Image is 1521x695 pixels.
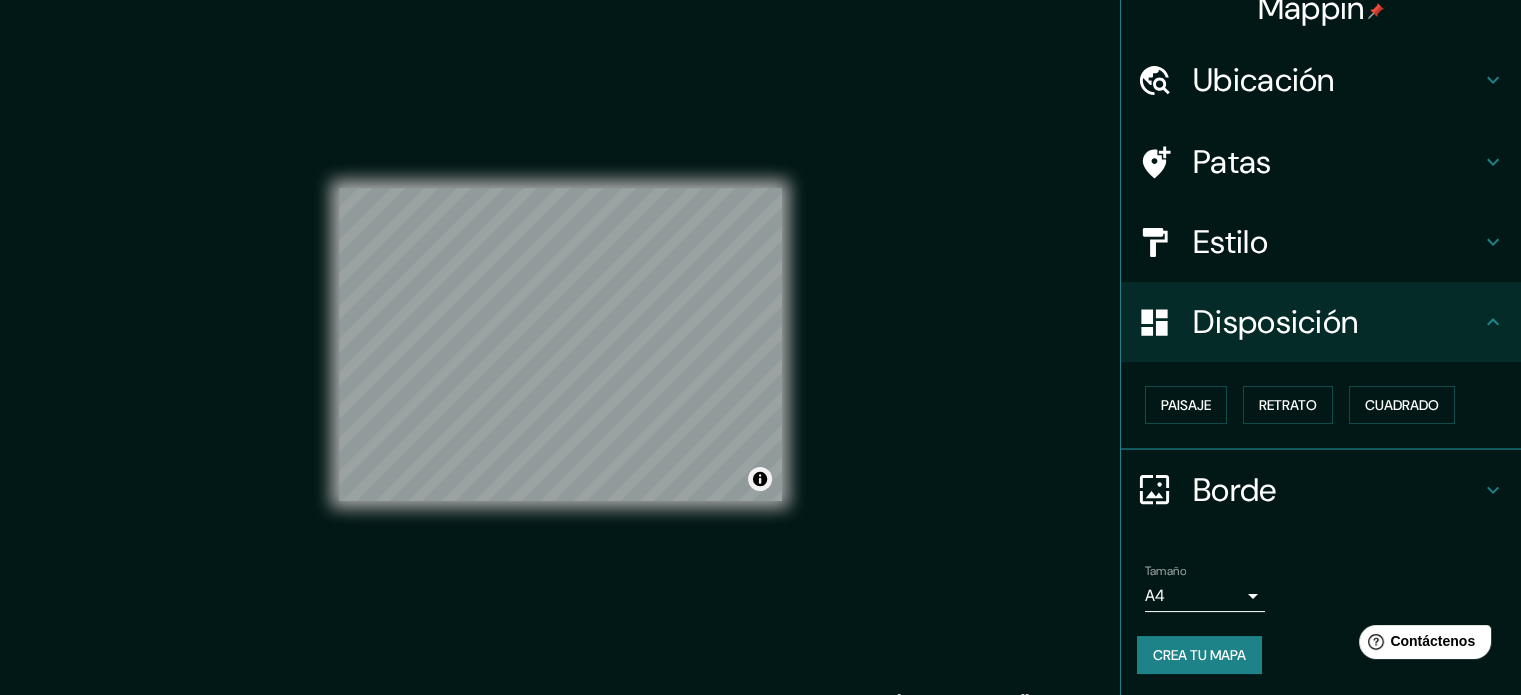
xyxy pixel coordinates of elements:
[1121,450,1521,530] div: Borde
[339,188,782,501] canvas: Mapa
[1243,386,1333,424] button: Retrato
[1121,202,1521,282] div: Estilo
[1137,636,1262,674] button: Crea tu mapa
[1193,141,1272,183] font: Patas
[1121,40,1521,120] div: Ubicación
[1349,386,1455,424] button: Cuadrado
[1193,469,1277,511] font: Borde
[1145,386,1227,424] button: Paisaje
[1145,585,1165,606] font: A4
[1121,122,1521,202] div: Patas
[1368,3,1384,19] img: pin-icon.png
[1193,301,1358,343] font: Disposición
[1121,282,1521,362] div: Disposición
[1145,580,1265,612] div: A4
[1161,396,1211,414] font: Paisaje
[1145,563,1186,579] font: Tamaño
[1153,646,1246,664] font: Crea tu mapa
[1193,221,1268,263] font: Estilo
[1365,396,1439,414] font: Cuadrado
[748,467,772,491] button: Activar o desactivar atribución
[1343,617,1499,673] iframe: Lanzador de widgets de ayuda
[1193,59,1335,101] font: Ubicación
[1259,396,1317,414] font: Retrato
